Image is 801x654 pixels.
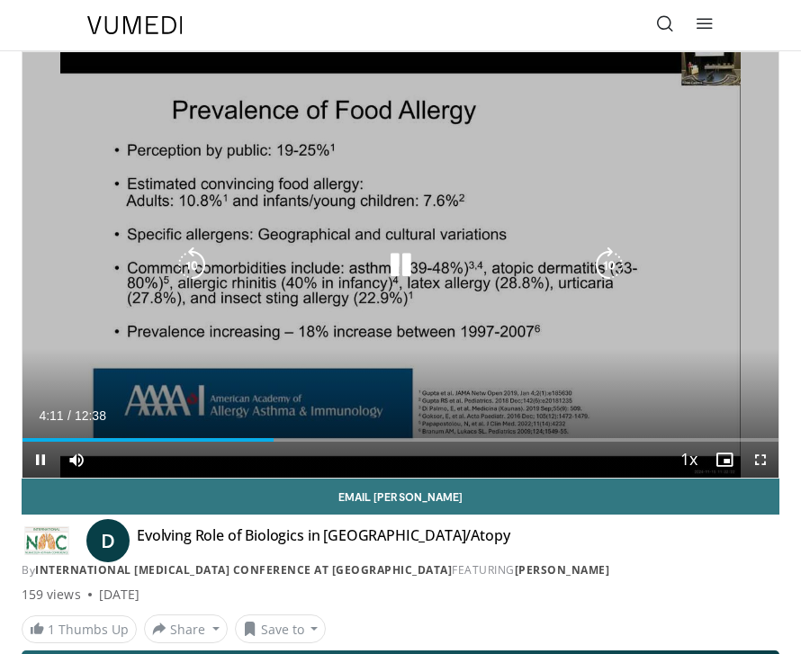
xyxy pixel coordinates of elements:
[515,562,610,578] a: [PERSON_NAME]
[22,438,778,442] div: Progress Bar
[235,614,327,643] button: Save to
[22,586,81,604] span: 159 views
[99,586,139,604] div: [DATE]
[137,526,510,555] h4: Evolving Role of Biologics in [GEOGRAPHIC_DATA]/Atopy
[22,442,58,478] button: Pause
[39,408,63,423] span: 4:11
[35,562,452,578] a: International [MEDICAL_DATA] Conference at [GEOGRAPHIC_DATA]
[22,615,137,643] a: 1 Thumbs Up
[670,442,706,478] button: Playback Rate
[75,408,106,423] span: 12:38
[742,442,778,478] button: Fullscreen
[706,442,742,478] button: Enable picture-in-picture mode
[22,562,779,578] div: By FEATURING
[22,479,779,515] a: Email [PERSON_NAME]
[22,52,778,478] video-js: Video Player
[58,442,94,478] button: Mute
[67,408,71,423] span: /
[86,519,130,562] a: D
[144,614,228,643] button: Share
[22,526,72,555] img: International Asthma Conference at Nemacolin
[87,16,183,34] img: VuMedi Logo
[48,621,55,638] span: 1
